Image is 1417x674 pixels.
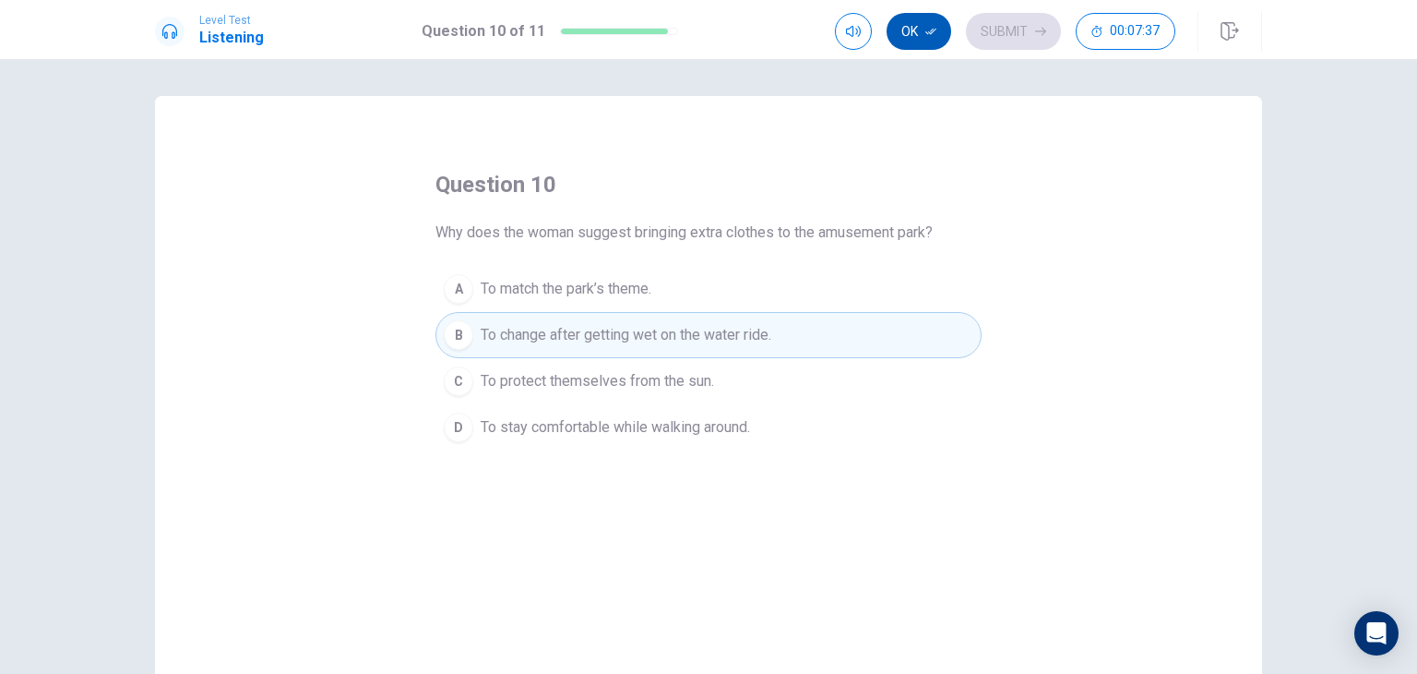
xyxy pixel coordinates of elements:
span: Why does the woman suggest bringing extra clothes to the amusement park? [435,222,933,244]
div: C [444,367,473,396]
div: Open Intercom Messenger [1354,611,1399,656]
div: B [444,320,473,350]
span: Level Test [199,14,264,27]
h1: Question 10 of 11 [422,20,545,42]
span: 00:07:37 [1110,24,1160,39]
button: DTo stay comfortable while walking around. [435,404,982,451]
span: To change after getting wet on the water ride. [481,324,771,346]
span: To stay comfortable while walking around. [481,416,750,439]
button: Ok [887,13,951,50]
span: To protect themselves from the sun. [481,370,714,392]
h4: question 10 [435,170,556,199]
button: BTo change after getting wet on the water ride. [435,312,982,358]
button: CTo protect themselves from the sun. [435,358,982,404]
h1: Listening [199,27,264,49]
div: A [444,274,473,304]
div: D [444,413,473,442]
span: To match the park’s theme. [481,278,651,300]
button: 00:07:37 [1076,13,1175,50]
button: ATo match the park’s theme. [435,266,982,312]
